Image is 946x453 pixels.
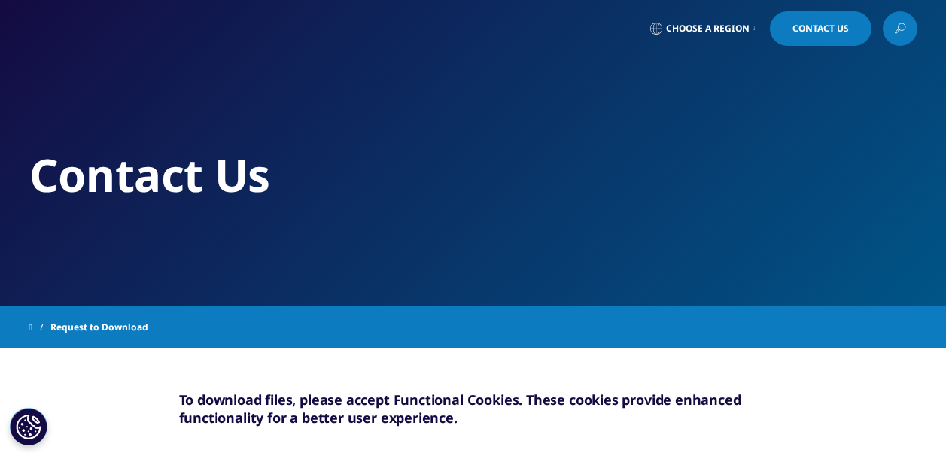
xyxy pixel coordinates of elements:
a: Contact Us [770,11,871,46]
span: Contact Us [792,24,849,33]
button: Cookies Settings [10,408,47,445]
span: Choose a Region [666,23,750,35]
h2: Contact Us [29,147,917,203]
span: Request to Download [50,314,148,341]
